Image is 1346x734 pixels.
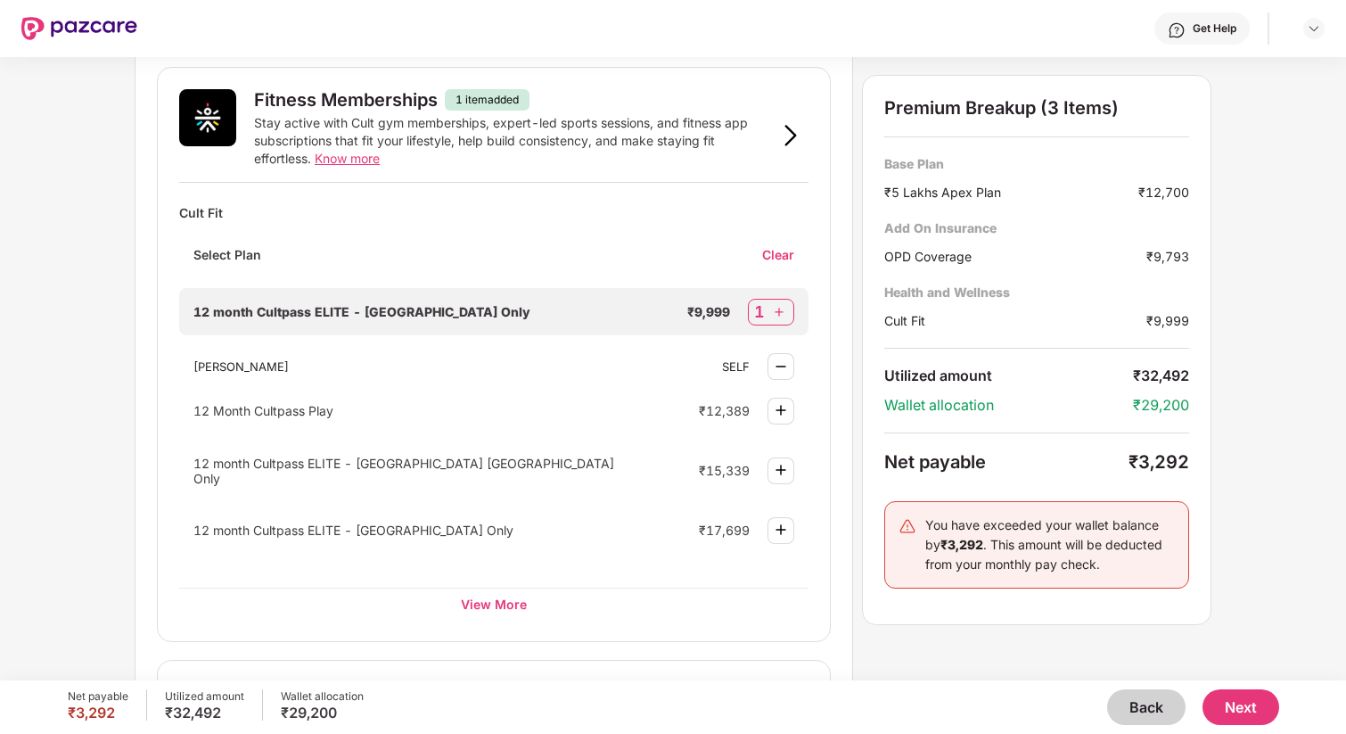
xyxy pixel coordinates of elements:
[884,396,1133,415] div: Wallet allocation
[940,537,983,552] b: ₹3,292
[281,704,364,722] div: ₹29,200
[699,403,750,418] div: ₹12,389
[1129,451,1189,473] div: ₹3,292
[899,517,916,535] img: svg+xml;base64,PHN2ZyB4bWxucz0iaHR0cDovL3d3dy53My5vcmcvMjAwMC9zdmciIHdpZHRoPSIyNCIgaGVpZ2h0PSIyNC...
[884,284,1189,301] div: Health and Wellness
[699,463,750,478] div: ₹15,339
[1168,21,1186,39] img: svg+xml;base64,PHN2ZyBpZD0iSGVscC0zMngzMiIgeG1sbnM9Imh0dHA6Ly93d3cudzMub3JnLzIwMDAvc3ZnIiB3aWR0aD...
[884,219,1189,236] div: Add On Insurance
[1146,247,1189,266] div: ₹9,793
[770,400,792,421] img: svg+xml;base64,PHN2ZyBpZD0iUGx1cy0zMngzMiIgeG1sbnM9Imh0dHA6Ly93d3cudzMub3JnLzIwMDAvc3ZnIiB3aWR0aD...
[165,689,244,704] div: Utilized amount
[1138,183,1189,202] div: ₹12,700
[254,89,438,111] div: Fitness Memberships
[1133,396,1189,415] div: ₹29,200
[21,17,137,40] img: New Pazcare Logo
[165,704,244,722] div: ₹32,492
[925,515,1175,574] div: You have exceeded your wallet balance by . This amount will be deducted from your monthly pay check.
[770,356,792,377] img: svg+xml;base64,PHN2ZyBpZD0iTWludXMtMzJ4MzIiIHhtbG5zPSJodHRwOi8vd3d3LnczLm9yZy8yMDAwL3N2ZyIgd2lkdG...
[780,125,801,146] img: svg+xml;base64,PHN2ZyB3aWR0aD0iOSIgaGVpZ2h0PSIxNiIgdmlld0JveD0iMCAwIDkgMTYiIGZpbGw9Im5vbmUiIHhtbG...
[722,359,750,374] div: SELF
[687,304,730,319] div: ₹9,999
[762,246,808,263] div: Clear
[193,304,530,319] span: 12 month Cultpass ELITE - [GEOGRAPHIC_DATA] Only
[699,523,750,538] div: ₹17,699
[770,459,792,481] img: svg+xml;base64,PHN2ZyBpZD0iUGx1cy0zMngzMiIgeG1sbnM9Imh0dHA6Ly93d3cudzMub3JnLzIwMDAvc3ZnIiB3aWR0aD...
[254,114,773,168] div: Stay active with Cult gym memberships, expert-led sports sessions, and fitness app subscriptions ...
[884,155,1189,172] div: Base Plan
[179,197,808,228] div: Cult Fit
[884,367,1133,385] div: Utilized amount
[193,456,614,486] span: 12 month Cultpass ELITE - [GEOGRAPHIC_DATA] [GEOGRAPHIC_DATA] Only
[193,403,333,418] span: 12 Month Cultpass Play
[884,451,1129,473] div: Net payable
[1307,21,1321,36] img: svg+xml;base64,PHN2ZyBpZD0iRHJvcGRvd24tMzJ4MzIiIHhtbG5zPSJodHRwOi8vd3d3LnczLm9yZy8yMDAwL3N2ZyIgd2...
[884,247,1146,266] div: OPD Coverage
[1146,311,1189,330] div: ₹9,999
[179,588,808,620] div: View More
[884,183,1138,202] div: ₹5 Lakhs Apex Plan
[754,301,765,323] div: 1
[179,246,275,277] div: Select Plan
[1107,689,1186,725] button: Back
[770,303,788,321] img: svg+xml;base64,PHN2ZyBpZD0iUGx1cy0zMngzMiIgeG1sbnM9Imh0dHA6Ly93d3cudzMub3JnLzIwMDAvc3ZnIiB3aWR0aD...
[281,689,364,704] div: Wallet allocation
[445,89,529,111] div: 1 item added
[884,97,1189,119] div: Premium Breakup (3 Items)
[884,311,1146,330] div: Cult Fit
[193,359,704,374] div: [PERSON_NAME]
[68,704,128,722] div: ₹3,292
[68,689,128,704] div: Net payable
[770,519,792,540] img: svg+xml;base64,PHN2ZyBpZD0iUGx1cy0zMngzMiIgeG1sbnM9Imh0dHA6Ly93d3cudzMub3JnLzIwMDAvc3ZnIiB3aWR0aD...
[315,151,380,166] span: Know more
[193,523,513,538] span: 12 month Cultpass ELITE - [GEOGRAPHIC_DATA] Only
[179,89,236,146] img: Fitness Memberships
[1193,21,1236,36] div: Get Help
[1133,367,1189,385] div: ₹32,492
[1202,689,1279,725] button: Next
